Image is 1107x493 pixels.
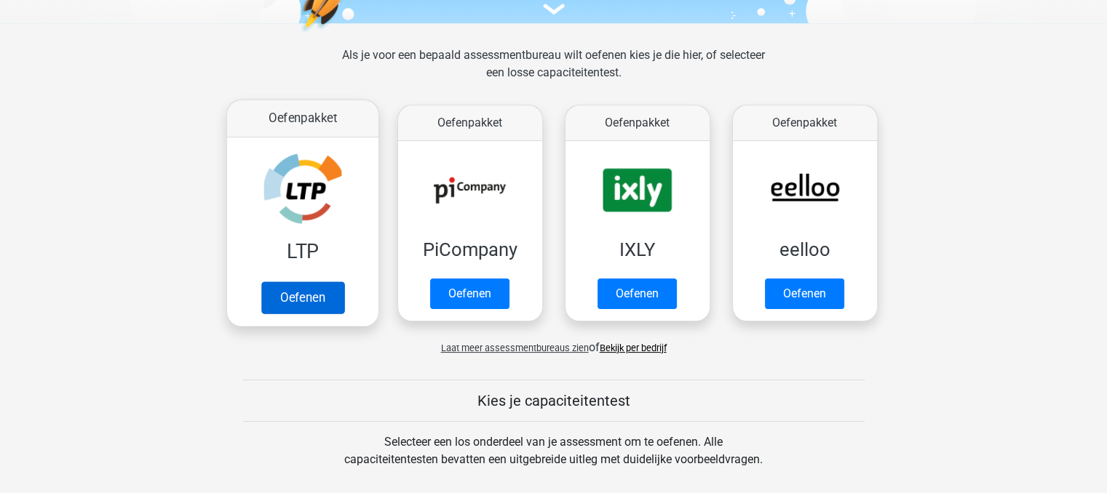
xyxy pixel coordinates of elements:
div: Als je voor een bepaald assessmentbureau wilt oefenen kies je die hier, of selecteer een losse ca... [330,47,777,99]
img: assessment [543,4,565,15]
a: Oefenen [261,281,344,313]
span: Laat meer assessmentbureaus zien [441,342,589,353]
div: of [219,327,889,356]
div: Selecteer een los onderdeel van je assessment om te oefenen. Alle capaciteitentesten bevatten een... [330,433,777,486]
a: Oefenen [430,278,509,309]
a: Oefenen [598,278,677,309]
h5: Kies je capaciteitentest [243,392,865,409]
a: Bekijk per bedrijf [600,342,667,353]
a: Oefenen [765,278,844,309]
